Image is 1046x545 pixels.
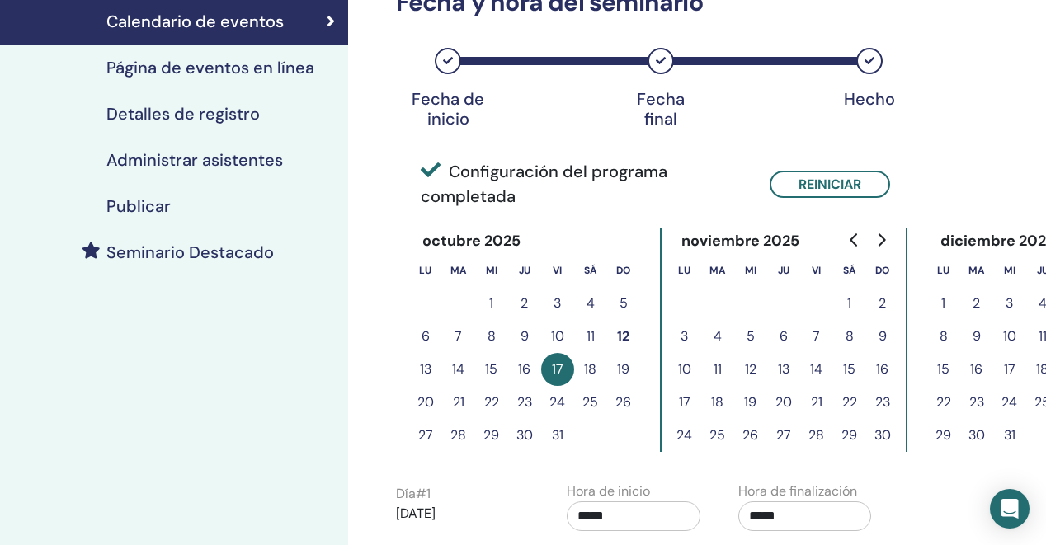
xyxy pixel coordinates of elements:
h4: Seminario Destacado [106,242,274,262]
th: miércoles [475,254,508,287]
button: 29 [833,419,866,452]
th: jueves [508,254,541,287]
button: 14 [800,353,833,386]
button: 10 [668,353,701,386]
div: Fecha de inicio [407,89,489,129]
div: octubre 2025 [409,228,535,254]
button: 3 [993,287,1026,320]
button: 30 [960,419,993,452]
button: 8 [475,320,508,353]
button: 8 [833,320,866,353]
button: 11 [574,320,607,353]
button: 2 [960,287,993,320]
button: Reiniciar [770,171,890,198]
button: 24 [993,386,1026,419]
th: viernes [800,254,833,287]
button: 25 [701,419,734,452]
th: domingo [607,254,640,287]
button: 15 [927,353,960,386]
button: 19 [607,353,640,386]
button: 28 [442,419,475,452]
h4: Calendario de eventos [106,12,284,31]
button: 23 [508,386,541,419]
button: 20 [767,386,800,419]
button: 16 [960,353,993,386]
button: 22 [833,386,866,419]
button: 13 [767,353,800,386]
button: 22 [475,386,508,419]
button: 1 [475,287,508,320]
button: 27 [409,419,442,452]
th: martes [701,254,734,287]
button: 31 [993,419,1026,452]
button: 17 [993,353,1026,386]
button: 29 [927,419,960,452]
button: 12 [607,320,640,353]
th: jueves [767,254,800,287]
h4: Página de eventos en línea [106,58,314,78]
th: lunes [668,254,701,287]
button: 23 [866,386,899,419]
th: martes [960,254,993,287]
button: 21 [800,386,833,419]
button: 25 [574,386,607,419]
button: 5 [734,320,767,353]
th: martes [442,254,475,287]
button: 23 [960,386,993,419]
button: 13 [409,353,442,386]
button: 16 [866,353,899,386]
button: 8 [927,320,960,353]
button: 12 [734,353,767,386]
th: viernes [541,254,574,287]
label: Día # 1 [396,484,431,504]
button: 17 [668,386,701,419]
div: Fecha final [620,89,702,129]
button: 6 [767,320,800,353]
button: 2 [508,287,541,320]
p: [DATE] [396,504,530,524]
button: 5 [607,287,640,320]
button: 18 [701,386,734,419]
button: 19 [734,386,767,419]
h4: Publicar [106,196,171,216]
button: Go to next month [868,223,894,256]
button: 11 [701,353,734,386]
label: Hora de inicio [567,482,650,501]
th: miércoles [993,254,1026,287]
th: lunes [409,254,442,287]
button: 3 [541,287,574,320]
button: 31 [541,419,574,452]
button: 7 [442,320,475,353]
button: 20 [409,386,442,419]
div: Hecho [828,89,911,109]
button: 16 [508,353,541,386]
button: 6 [409,320,442,353]
button: 27 [767,419,800,452]
button: 24 [541,386,574,419]
button: 1 [927,287,960,320]
button: 2 [866,287,899,320]
button: 26 [607,386,640,419]
button: 30 [508,419,541,452]
div: Open Intercom Messenger [990,489,1030,529]
button: 3 [668,320,701,353]
button: 10 [993,320,1026,353]
button: 26 [734,419,767,452]
button: 28 [800,419,833,452]
button: 10 [541,320,574,353]
th: sábado [574,254,607,287]
button: 15 [833,353,866,386]
button: 9 [960,320,993,353]
button: 22 [927,386,960,419]
th: domingo [866,254,899,287]
button: Go to previous month [841,223,868,256]
label: Hora de finalización [738,482,857,501]
button: 14 [442,353,475,386]
h4: Detalles de registro [106,104,260,124]
button: 9 [508,320,541,353]
button: 9 [866,320,899,353]
button: 7 [800,320,833,353]
button: 4 [701,320,734,353]
th: miércoles [734,254,767,287]
button: 29 [475,419,508,452]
